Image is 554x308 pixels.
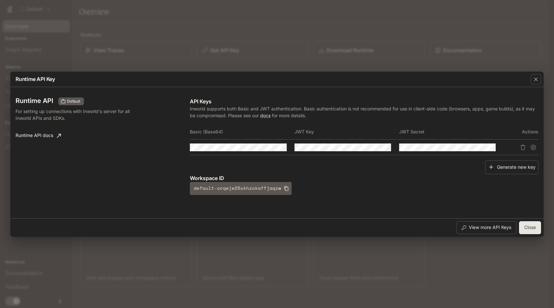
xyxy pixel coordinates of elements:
[190,124,294,140] th: Basic (Base64)
[16,97,53,104] h3: Runtime API
[190,182,292,195] button: default-orqeje25skhzokaffjaqzw
[190,174,538,182] p: Workspace ID
[260,113,271,118] a: docs
[16,108,142,121] p: For setting up connections with Inworld's server for all Inworld APIs and SDKs.
[485,160,538,174] button: Generate new key
[16,75,55,83] p: Runtime API Key
[399,124,504,140] th: JWT Secret
[13,129,63,142] a: Runtime API docs
[528,142,538,153] button: Suspend API key
[519,221,541,234] button: Close
[190,97,538,105] p: API Keys
[456,221,516,234] button: View more API Keys
[503,124,538,140] th: Actions
[518,142,528,153] button: Delete API key
[64,98,83,104] span: Default
[58,97,84,105] div: These keys will apply to your current workspace only
[190,105,538,119] p: Inworld supports both Basic and JWT authentication. Basic authentication is not recommended for u...
[294,124,399,140] th: JWT Key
